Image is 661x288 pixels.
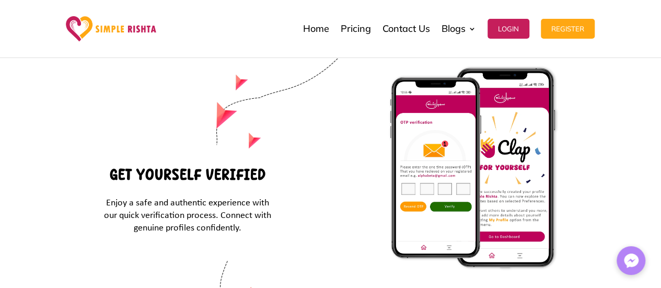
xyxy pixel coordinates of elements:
[341,3,371,55] a: Pricing
[488,19,529,39] button: Login
[621,250,642,271] img: Messenger
[303,3,329,55] a: Home
[488,3,529,55] a: Login
[388,65,559,271] img: GET-YOURSELF-VERIFIED
[442,3,476,55] a: Blogs
[110,166,266,183] strong: GET YOURSELF VERIFIED
[382,3,430,55] a: Contact Us
[541,3,595,55] a: Register
[104,198,271,233] span: Enjoy a safe and authentic experience with our quick verification process. Connect with genuine p...
[541,19,595,39] button: Register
